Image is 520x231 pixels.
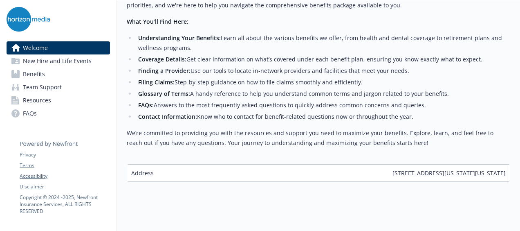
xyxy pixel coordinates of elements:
[136,54,510,64] li: Get clear information on what’s covered under each benefit plan, ensuring you know exactly what t...
[136,89,510,99] li: A handy reference to help you understand common terms and jargon related to your benefits.
[23,81,62,94] span: Team Support
[138,34,221,42] strong: Understanding Your Benefits:
[7,94,110,107] a: Resources
[136,33,510,53] li: Learn all about the various benefits we offer, from health and dental coverage to retirement plan...
[138,113,197,120] strong: Contact Information:
[20,183,110,190] a: Disclaimer
[136,66,510,76] li: Use our tools to locate in-network providers and facilities that meet your needs.
[7,54,110,68] a: New Hire and Life Events
[392,169,506,177] span: [STREET_ADDRESS][US_STATE][US_STATE]
[138,101,154,109] strong: FAQs:
[23,54,92,68] span: New Hire and Life Events
[20,151,110,159] a: Privacy
[7,107,110,120] a: FAQs
[20,162,110,169] a: Terms
[138,67,191,75] strong: Finding a Provider:
[23,107,37,120] span: FAQs
[20,194,110,215] p: Copyright © 2024 - 2025 , Newfront Insurance Services, ALL RIGHTS RESERVED
[7,81,110,94] a: Team Support
[138,90,190,97] strong: Glossary of Terms:
[7,41,110,54] a: Welcome
[23,94,51,107] span: Resources
[7,68,110,81] a: Benefits
[23,68,45,81] span: Benefits
[136,100,510,110] li: Answers to the most frequently asked questions to quickly address common concerns and queries.
[127,18,188,25] strong: What You’ll Find Here:
[20,172,110,180] a: Accessibility
[136,112,510,122] li: Know who to contact for benefit-related questions now or throughout the year.
[23,41,48,54] span: Welcome
[131,169,154,177] span: Address
[127,128,510,148] p: We’re committed to providing you with the resources and support you need to maximize your benefit...
[138,78,175,86] strong: Filing Claims:
[136,77,510,87] li: Step-by-step guidance on how to file claims smoothly and efficiently.
[138,55,186,63] strong: Coverage Details:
